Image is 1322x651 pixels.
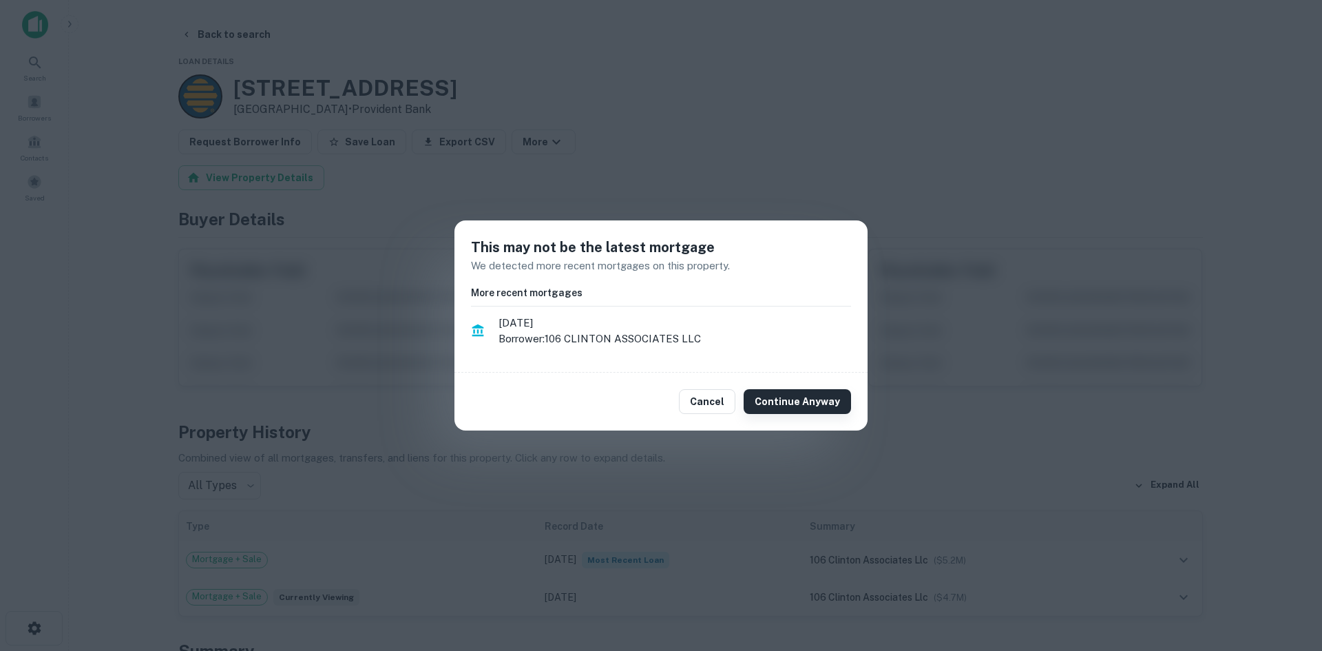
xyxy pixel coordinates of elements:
[1253,541,1322,607] iframe: Chat Widget
[471,258,851,274] p: We detected more recent mortgages on this property.
[679,389,735,414] button: Cancel
[471,285,851,300] h6: More recent mortgages
[471,237,851,258] h5: This may not be the latest mortgage
[499,315,851,331] span: [DATE]
[744,389,851,414] button: Continue Anyway
[499,331,851,347] p: Borrower: 106 CLINTON ASSOCIATES LLC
